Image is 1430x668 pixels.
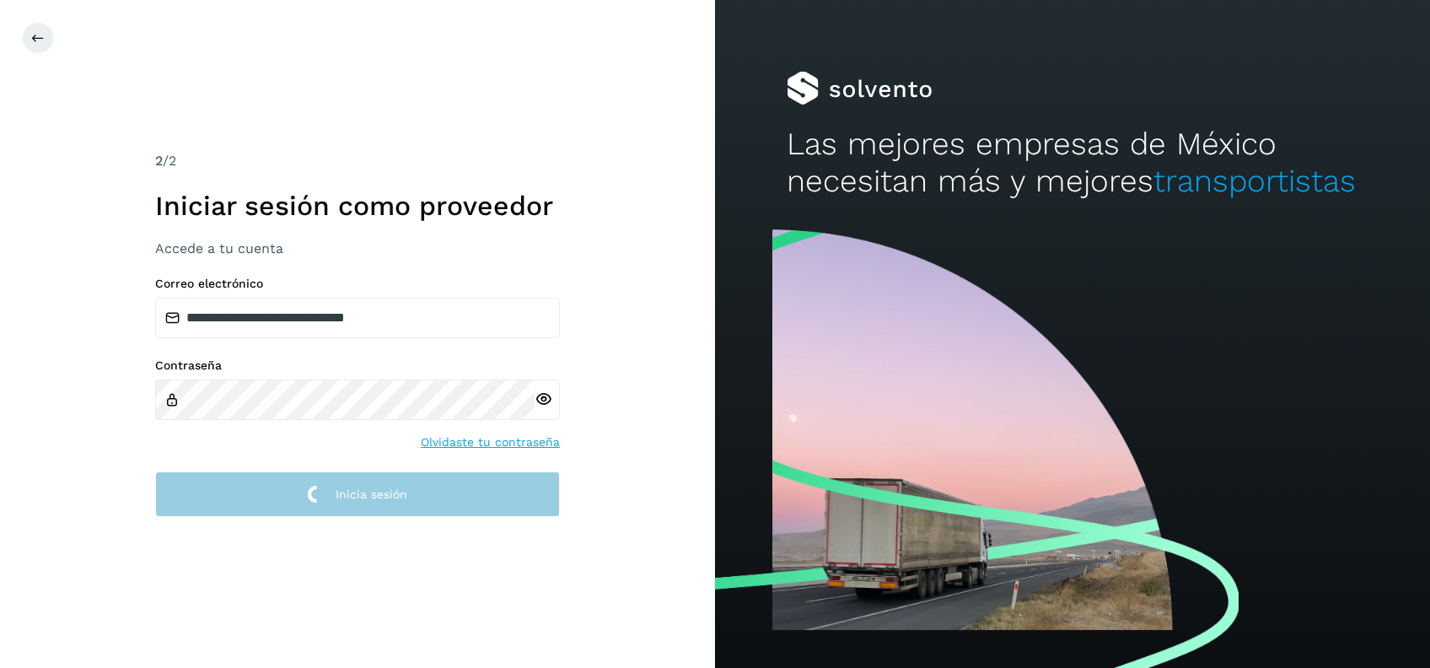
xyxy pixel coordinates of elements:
[155,151,560,171] div: /2
[155,240,560,256] h3: Accede a tu cuenta
[336,488,407,500] span: Inicia sesión
[155,471,560,518] button: Inicia sesión
[787,126,1358,201] h2: Las mejores empresas de México necesitan más y mejores
[155,358,560,373] label: Contraseña
[155,277,560,291] label: Correo electrónico
[155,153,163,169] span: 2
[421,434,560,451] a: Olvidaste tu contraseña
[155,190,560,222] h1: Iniciar sesión como proveedor
[1153,163,1356,199] span: transportistas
